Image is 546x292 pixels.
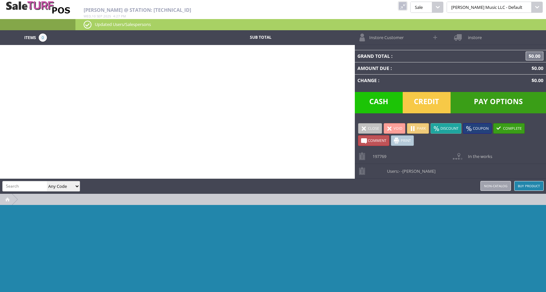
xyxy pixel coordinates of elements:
span: $0.00 [529,65,543,71]
a: Print [391,135,414,146]
td: Change : [355,74,474,86]
span: Users: [384,164,435,174]
span: 10 [92,14,96,18]
span: instore [465,30,482,40]
span: Credit [403,92,451,113]
a: Close [358,123,382,134]
span: 197769 [369,149,386,159]
span: Sale [410,2,432,13]
a: Buy Product [514,181,544,191]
span: Cash [355,92,403,113]
span: Items [24,34,36,41]
p: Updated Users/Salespersons [84,21,538,28]
a: Park [407,123,429,134]
h2: [PERSON_NAME] @ Station: [TECHNICAL_ID] [84,7,357,13]
span: [PERSON_NAME] Music LLC - Default [447,2,532,13]
a: Non-catalog [480,181,511,191]
span: - [399,168,400,174]
span: $0.00 [529,77,543,83]
a: Coupon [463,123,492,134]
span: In the works [465,149,492,159]
td: Grand Total : [355,50,474,62]
a: Void [384,123,405,134]
span: Sep [97,14,102,18]
a: Discount [431,123,461,134]
span: -[PERSON_NAME] [401,168,435,174]
span: 0 [39,34,47,42]
span: pm [121,14,126,18]
span: 27 [116,14,120,18]
span: 4 [113,14,115,18]
a: Complete [493,123,525,134]
td: Amount Due : [355,62,474,74]
span: $0.00 [526,52,543,60]
span: Instore Customer [366,30,404,40]
td: Sub Total [213,34,309,42]
span: Wed [84,14,91,18]
span: Pay Options [451,92,546,113]
input: Search [3,181,47,191]
span: Comment [368,138,386,143]
span: 2025 [103,14,111,18]
span: , : [84,14,126,18]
